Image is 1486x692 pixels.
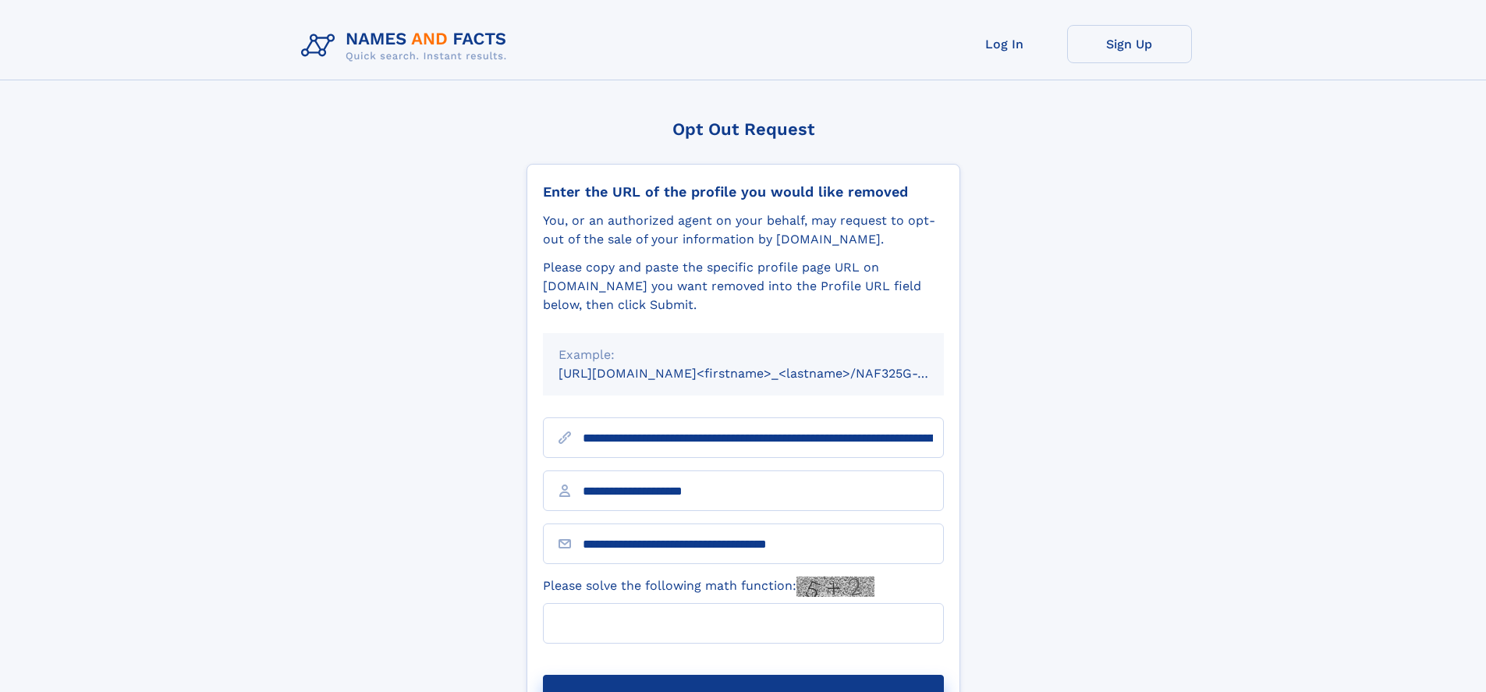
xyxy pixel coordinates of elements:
div: Example: [559,346,928,364]
div: You, or an authorized agent on your behalf, may request to opt-out of the sale of your informatio... [543,211,944,249]
small: [URL][DOMAIN_NAME]<firstname>_<lastname>/NAF325G-xxxxxxxx [559,366,974,381]
img: Logo Names and Facts [295,25,520,67]
div: Opt Out Request [527,119,960,139]
div: Please copy and paste the specific profile page URL on [DOMAIN_NAME] you want removed into the Pr... [543,258,944,314]
div: Enter the URL of the profile you would like removed [543,183,944,201]
label: Please solve the following math function: [543,577,874,597]
a: Log In [942,25,1067,63]
a: Sign Up [1067,25,1192,63]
